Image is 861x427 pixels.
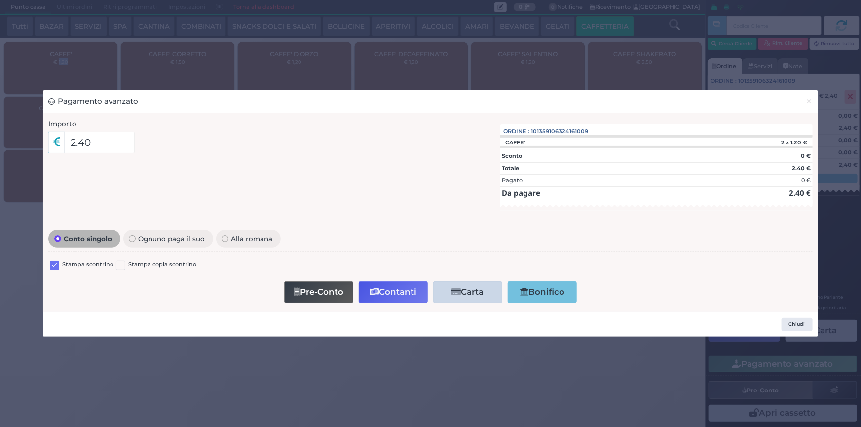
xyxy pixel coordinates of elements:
button: Carta [433,281,502,303]
label: Stampa copia scontrino [128,260,196,270]
button: Chiudi [782,318,813,331]
strong: 2.40 € [789,188,811,198]
h3: Pagamento avanzato [48,96,138,107]
span: Ognuno paga il suo [136,235,208,242]
strong: 0 € [801,152,811,159]
div: 0 € [801,177,811,185]
span: Alla romana [228,235,275,242]
strong: Da pagare [502,188,540,198]
strong: 2.40 € [792,165,811,172]
span: × [806,96,813,107]
button: Chiudi [800,90,818,112]
label: Importo [48,119,76,129]
input: Es. 30.99 [65,132,135,153]
strong: Totale [502,165,519,172]
label: Stampa scontrino [62,260,113,270]
div: 2 x 1.20 € [734,139,812,146]
div: Pagato [502,177,523,185]
strong: Sconto [502,152,522,159]
span: Ordine : [504,127,530,136]
button: Pre-Conto [284,281,353,303]
span: Conto singolo [61,235,115,242]
span: 101359106324161009 [531,127,589,136]
button: Contanti [359,281,428,303]
button: Bonifico [508,281,577,303]
div: CAFFE' [500,139,530,146]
